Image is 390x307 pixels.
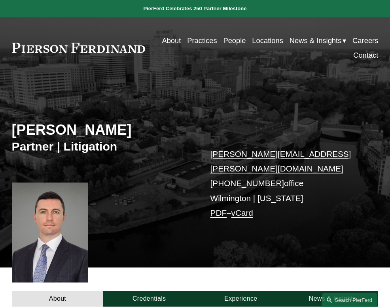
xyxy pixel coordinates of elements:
[210,179,284,188] a: [PHONE_NUMBER]
[210,149,351,173] a: [PERSON_NAME][EMAIL_ADDRESS][PERSON_NAME][DOMAIN_NAME]
[103,291,195,307] a: Credentials
[287,291,379,307] a: News & Insights
[322,293,377,307] a: Search this site
[210,208,227,217] a: PDF
[352,33,378,48] a: Careers
[290,33,346,48] a: folder dropdown
[12,121,195,139] h2: [PERSON_NAME]
[162,33,181,48] a: About
[231,208,253,217] a: vCard
[290,34,342,47] span: News & Insights
[210,147,363,220] p: office Wilmington | [US_STATE] –
[195,291,287,307] a: Experience
[12,291,104,307] a: About
[187,33,217,48] a: Practices
[252,33,283,48] a: Locations
[12,139,195,154] h3: Partner | Litigation
[353,48,378,62] a: Contact
[223,33,246,48] a: People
